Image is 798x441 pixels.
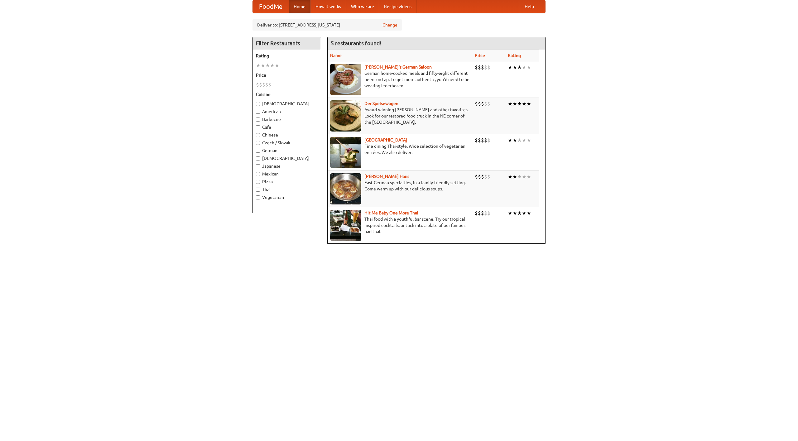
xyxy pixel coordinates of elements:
li: $ [484,173,487,180]
a: Change [382,22,397,28]
li: $ [481,173,484,180]
li: $ [262,81,265,88]
img: babythai.jpg [330,210,361,241]
h5: Cuisine [256,91,318,98]
img: satay.jpg [330,137,361,168]
li: ★ [512,137,517,144]
label: Cafe [256,124,318,130]
a: Price [475,53,485,58]
li: ★ [508,137,512,144]
input: American [256,110,260,114]
li: ★ [517,100,522,107]
b: [PERSON_NAME] Haus [364,174,409,179]
a: Name [330,53,342,58]
a: Who we are [346,0,379,13]
li: ★ [526,137,531,144]
li: ★ [512,64,517,71]
input: [DEMOGRAPHIC_DATA] [256,156,260,161]
h4: Filter Restaurants [253,37,321,50]
li: $ [478,210,481,217]
li: ★ [508,173,512,180]
label: Mexican [256,171,318,177]
li: ★ [261,62,265,69]
li: ★ [512,173,517,180]
p: German home-cooked meals and fifty-eight different beers on tap. To get more authentic, you'd nee... [330,70,470,89]
a: [PERSON_NAME]'s German Saloon [364,65,432,70]
label: American [256,108,318,115]
a: Help [520,0,539,13]
li: ★ [512,210,517,217]
p: Award-winning [PERSON_NAME] and other favorites. Look for our restored food truck in the NE corne... [330,107,470,125]
input: Chinese [256,133,260,137]
li: $ [478,64,481,71]
label: Vegetarian [256,194,318,200]
li: ★ [265,62,270,69]
li: ★ [256,62,261,69]
input: German [256,149,260,153]
div: Deliver to: [STREET_ADDRESS][US_STATE] [252,19,402,31]
a: Der Speisewagen [364,101,398,106]
li: $ [487,210,490,217]
li: $ [487,64,490,71]
li: ★ [270,62,275,69]
label: [DEMOGRAPHIC_DATA] [256,101,318,107]
li: $ [478,137,481,144]
li: ★ [522,64,526,71]
a: Rating [508,53,521,58]
li: ★ [522,137,526,144]
img: speisewagen.jpg [330,100,361,132]
label: German [256,147,318,154]
li: $ [487,137,490,144]
li: $ [484,64,487,71]
a: How it works [310,0,346,13]
li: ★ [526,210,531,217]
b: [GEOGRAPHIC_DATA] [364,137,407,142]
li: $ [481,100,484,107]
input: Pizza [256,180,260,184]
li: ★ [517,137,522,144]
li: $ [478,173,481,180]
li: ★ [526,100,531,107]
input: [DEMOGRAPHIC_DATA] [256,102,260,106]
li: $ [256,81,259,88]
li: ★ [522,210,526,217]
input: Thai [256,188,260,192]
li: ★ [275,62,279,69]
li: $ [475,64,478,71]
li: ★ [508,100,512,107]
li: $ [484,210,487,217]
li: $ [487,100,490,107]
a: FoodMe [253,0,289,13]
li: ★ [517,64,522,71]
li: $ [484,137,487,144]
li: ★ [508,210,512,217]
label: [DEMOGRAPHIC_DATA] [256,155,318,161]
li: $ [268,81,272,88]
li: $ [481,210,484,217]
li: ★ [512,100,517,107]
li: $ [475,137,478,144]
label: Czech / Slovak [256,140,318,146]
li: $ [265,81,268,88]
label: Barbecue [256,116,318,122]
li: $ [481,64,484,71]
li: $ [475,210,478,217]
li: $ [475,100,478,107]
h5: Price [256,72,318,78]
label: Chinese [256,132,318,138]
a: Recipe videos [379,0,416,13]
li: $ [475,173,478,180]
a: Hit Me Baby One More Thai [364,210,418,215]
p: Fine dining Thai-style. Wide selection of vegetarian entrées. We also deliver. [330,143,470,156]
p: East German specialties, in a family-friendly setting. Come warm up with our delicious soups. [330,180,470,192]
li: ★ [526,173,531,180]
p: Thai food with a youthful bar scene. Try our tropical inspired cocktails, or tuck into a plate of... [330,216,470,235]
ng-pluralize: 5 restaurants found! [331,40,381,46]
li: ★ [517,210,522,217]
li: $ [484,100,487,107]
a: Home [289,0,310,13]
li: ★ [522,173,526,180]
